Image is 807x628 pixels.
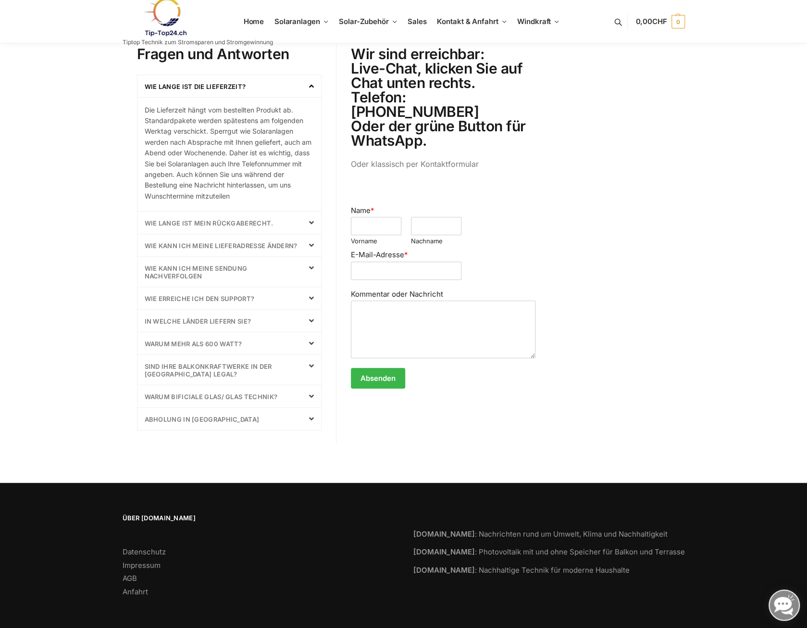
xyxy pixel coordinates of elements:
div: wie kann ich meine Lieferadresse ändern? [137,234,322,256]
a: Wie lange ist die Lieferzeit? [145,83,246,90]
div: In welche Länder liefern Sie? [137,310,322,332]
p: Oder klassisch per Kontaktformular [351,158,535,171]
div: Warum bificiale Glas/ Glas Technik? [137,385,322,407]
a: Datenschutz [123,547,166,556]
a: AGB [123,574,137,583]
p: Tiptop Technik zum Stromsparen und Stromgewinnung [123,39,273,45]
span: Solar-Zubehör [339,17,389,26]
a: wie kann ich meine Lieferadresse ändern? [145,242,298,250]
label: Nachname [411,237,461,245]
a: 0,00CHF 0 [635,7,684,36]
a: Anfahrt [123,587,148,596]
span: 0,00 [635,17,667,26]
label: Kommentar oder Nachricht [351,289,535,299]
a: sind Ihre Balkonkraftwerke in der [GEOGRAPHIC_DATA] Legal? [145,363,272,378]
a: [DOMAIN_NAME]: Nachrichten rund um Umwelt, Klima und Nachhaltigkeit [413,529,668,539]
h2: Wir sind erreichbar: Live-Chat, klicken Sie auf Chat unten rechts. Telefon: [PHONE_NUMBER] Oder d... [351,47,535,148]
a: Warum bificiale Glas/ Glas Technik? [145,393,278,401]
div: Wie lange ist mein Rückgaberecht. [137,212,322,234]
a: [DOMAIN_NAME]: Photovoltaik mit und ohne Speicher für Balkon und Terrasse [413,547,685,556]
label: Name [351,206,535,215]
div: Warum mehr als 600 Watt? [137,332,322,354]
p: Die Lieferzeit hängt vom bestellten Produkt ab. Standardpakete werden spätestens am folgenden Wer... [145,105,314,202]
a: Wie erreiche ich den Support? [145,295,255,302]
h2: Fragen und Antworten [137,47,322,61]
a: [DOMAIN_NAME]: Nachhaltige Technik für moderne Haushalte [413,565,630,575]
strong: [DOMAIN_NAME] [413,529,475,539]
span: CHF [652,17,667,26]
a: Abholung in [GEOGRAPHIC_DATA] [145,415,260,423]
a: Wie kann ich meine Sendung nachverfolgen [145,264,248,280]
div: sind Ihre Balkonkraftwerke in der [GEOGRAPHIC_DATA] Legal? [137,355,322,385]
strong: [DOMAIN_NAME] [413,547,475,556]
span: Solaranlagen [274,17,320,26]
div: Wie kann ich meine Sendung nachverfolgen [137,257,322,287]
a: Impressum [123,561,161,570]
span: Windkraft [517,17,551,26]
button: Absenden [351,368,405,389]
div: Wie lange ist die Lieferzeit? [137,75,322,97]
label: E-Mail-Adresse [351,250,535,260]
div: Wie lange ist die Lieferzeit? [137,97,322,202]
a: Wie lange ist mein Rückgaberecht. [145,219,273,227]
span: Über [DOMAIN_NAME] [123,514,394,523]
a: In welche Länder liefern Sie? [145,317,251,325]
div: Abholung in [GEOGRAPHIC_DATA] [137,408,322,430]
div: Wie erreiche ich den Support? [137,287,322,309]
label: Vorname [351,237,401,245]
span: 0 [671,15,685,28]
span: Sales [408,17,427,26]
a: Warum mehr als 600 Watt? [145,340,242,348]
strong: [DOMAIN_NAME] [413,565,475,575]
span: Kontakt & Anfahrt [437,17,498,26]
